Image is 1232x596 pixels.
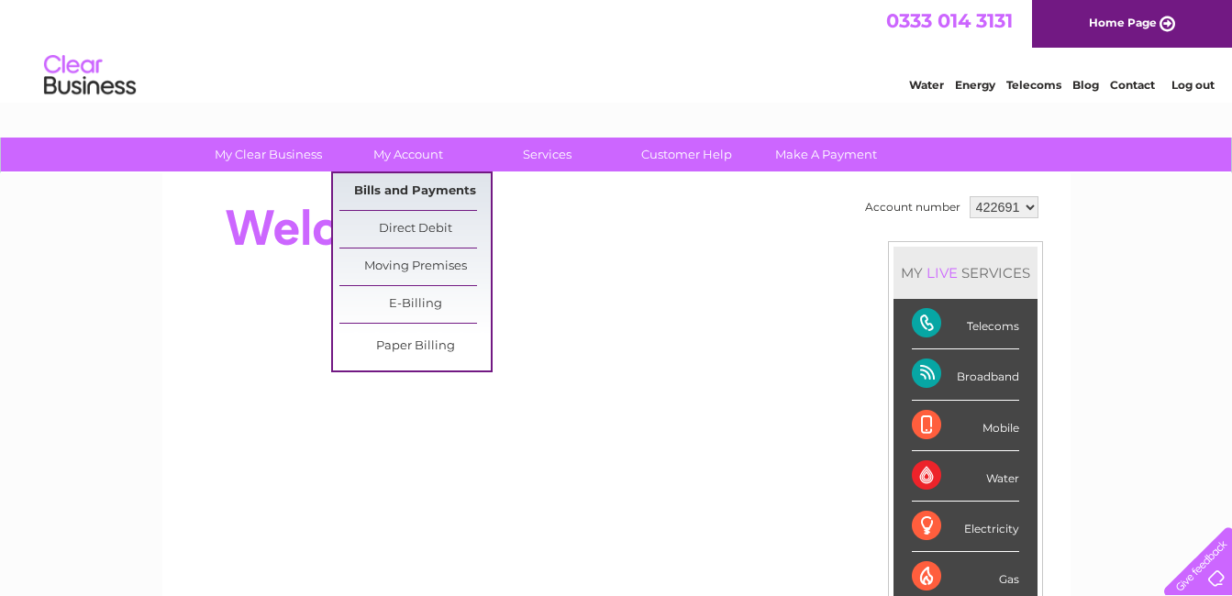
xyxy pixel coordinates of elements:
[1072,78,1099,92] a: Blog
[339,248,491,285] a: Moving Premises
[1006,78,1061,92] a: Telecoms
[912,349,1019,400] div: Broadband
[1171,78,1215,92] a: Log out
[332,138,483,171] a: My Account
[886,9,1013,32] a: 0333 014 3131
[923,264,961,281] div: LIVE
[339,211,491,248] a: Direct Debit
[909,78,944,92] a: Water
[912,502,1019,552] div: Electricity
[183,10,1050,89] div: Clear Business is a trading name of Verastar Limited (registered in [GEOGRAPHIC_DATA] No. 3667643...
[611,138,762,171] a: Customer Help
[912,451,1019,502] div: Water
[193,138,344,171] a: My Clear Business
[339,328,491,365] a: Paper Billing
[43,48,137,104] img: logo.png
[893,247,1038,299] div: MY SERVICES
[1110,78,1155,92] a: Contact
[912,299,1019,349] div: Telecoms
[339,173,491,210] a: Bills and Payments
[750,138,902,171] a: Make A Payment
[860,192,965,223] td: Account number
[912,401,1019,451] div: Mobile
[955,78,995,92] a: Energy
[339,286,491,323] a: E-Billing
[472,138,623,171] a: Services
